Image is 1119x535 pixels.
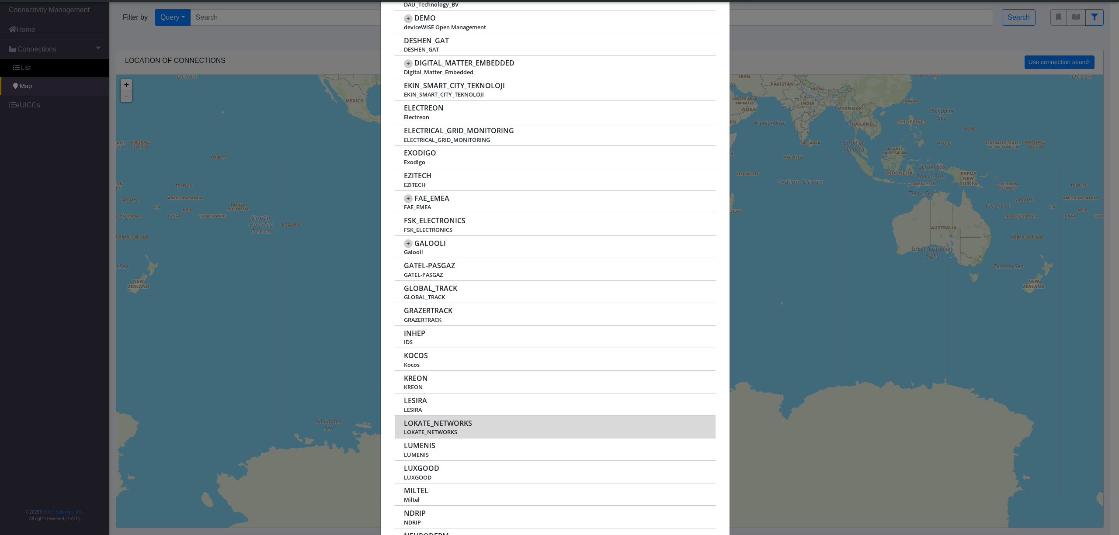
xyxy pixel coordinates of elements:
[404,362,706,368] span: Kocos
[404,37,449,45] span: DESHEN_GAT
[404,329,425,338] span: INHEP
[404,104,444,112] span: ELECTREON
[404,407,706,413] span: LESIRA
[404,487,428,495] span: MILTEL
[404,497,706,503] span: Miltel
[404,294,706,300] span: GLOBAL_TRACK
[404,509,426,518] span: NDRIP
[404,172,431,180] span: EZITECH
[404,46,706,53] span: DESHEN_GAT
[404,442,435,450] span: LUMENIS
[404,464,439,473] span: LUXGOOD
[404,137,706,143] span: ELECTRICAL_GRID_MONITORING
[404,194,413,203] span: +
[404,474,706,481] span: LUXGOOD
[414,239,446,248] span: GALOOLI
[404,352,428,360] span: KOCOS
[404,127,514,135] span: ELECTRICAL_GRID_MONITORING
[414,194,449,203] span: FAE_EMEA
[404,419,472,428] span: LOKATE_NETWORKS
[404,384,706,390] span: KREON
[404,91,706,98] span: EKIN_SMART_CITY_TEKNOLOJI
[404,429,706,435] span: LOKATE_NETWORKS
[404,262,455,270] span: GATEL-PASGAZ
[404,82,505,90] span: EKIN_SMART_CITY_TEKNOLOJI
[404,204,706,211] span: FAE_EMEA
[404,24,706,31] span: deviceWISE Open Management
[404,272,706,278] span: GATEL-PASGAZ
[404,374,428,383] span: KREON
[414,59,514,67] span: DIGITAL_MATTER_EMBEDDED
[404,182,706,188] span: EZITECH
[404,284,457,293] span: GLOBAL_TRACK
[404,217,466,225] span: FSK_ELECTRONICS
[404,519,706,526] span: NDRIP
[404,114,706,121] span: Electreon
[404,14,413,23] span: +
[404,317,706,323] span: GRAZERTRACK
[414,14,436,22] span: DEMO
[404,307,452,315] span: GRAZERTRACK
[404,1,706,8] span: DAU_Technology_BV
[404,69,706,76] span: Digital_Matter_Embedded
[404,227,706,233] span: FSK_ELECTRONICS
[404,452,706,458] span: LUMENIS
[404,339,706,345] span: IDS
[404,149,436,157] span: EXODIGO
[404,159,706,166] span: Exodigo
[404,239,413,248] span: +
[404,59,413,68] span: +
[404,249,706,255] span: Galooli
[404,397,427,405] span: LESIRA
